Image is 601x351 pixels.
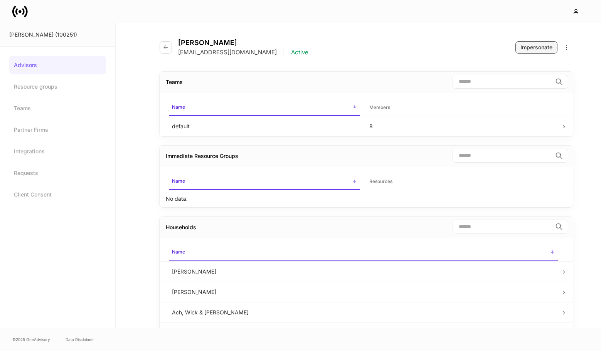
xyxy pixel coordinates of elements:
[366,174,558,190] span: Resources
[9,164,106,182] a: Requests
[9,121,106,139] a: Partner Firms
[9,56,106,74] a: Advisors
[172,103,185,111] h6: Name
[178,39,308,47] h4: [PERSON_NAME]
[166,282,561,302] td: [PERSON_NAME]
[9,99,106,118] a: Teams
[178,49,277,56] p: [EMAIL_ADDRESS][DOMAIN_NAME]
[172,248,185,255] h6: Name
[166,116,364,136] td: default
[291,49,308,56] p: Active
[166,261,561,282] td: [PERSON_NAME]
[172,177,185,185] h6: Name
[515,41,557,54] button: Impersonate
[366,100,558,116] span: Members
[369,178,392,185] h6: Resources
[166,78,183,86] div: Teams
[166,152,238,160] div: Immediate Resource Groups
[169,99,360,116] span: Name
[283,49,285,56] p: |
[363,116,561,136] td: 8
[166,195,188,203] p: No data.
[9,31,106,39] div: [PERSON_NAME] (100251)
[520,44,552,51] div: Impersonate
[169,244,558,261] span: Name
[9,142,106,161] a: Integrations
[166,322,561,343] td: [PERSON_NAME]
[369,104,390,111] h6: Members
[169,173,360,190] span: Name
[166,223,196,231] div: Households
[166,302,561,322] td: Ach, Wick & [PERSON_NAME]
[9,77,106,96] a: Resource groups
[12,336,50,343] span: © 2025 OneAdvisory
[66,336,94,343] a: Data Disclaimer
[9,185,106,204] a: Client Consent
